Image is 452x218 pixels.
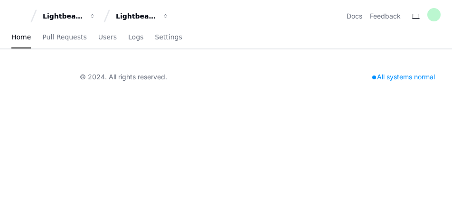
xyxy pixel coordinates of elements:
a: Home [11,27,31,48]
button: Lightbeam Health Solutions [112,8,173,25]
a: Settings [155,27,182,48]
a: Docs [347,11,362,21]
div: Lightbeam Health [43,11,84,21]
span: Settings [155,34,182,40]
div: All systems normal [367,70,441,84]
div: © 2024. All rights reserved. [80,72,167,82]
span: Users [98,34,117,40]
span: Pull Requests [42,34,86,40]
a: Logs [128,27,143,48]
button: Feedback [370,11,401,21]
span: Logs [128,34,143,40]
a: Users [98,27,117,48]
span: Home [11,34,31,40]
a: Pull Requests [42,27,86,48]
button: Lightbeam Health [39,8,100,25]
div: Lightbeam Health Solutions [116,11,157,21]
